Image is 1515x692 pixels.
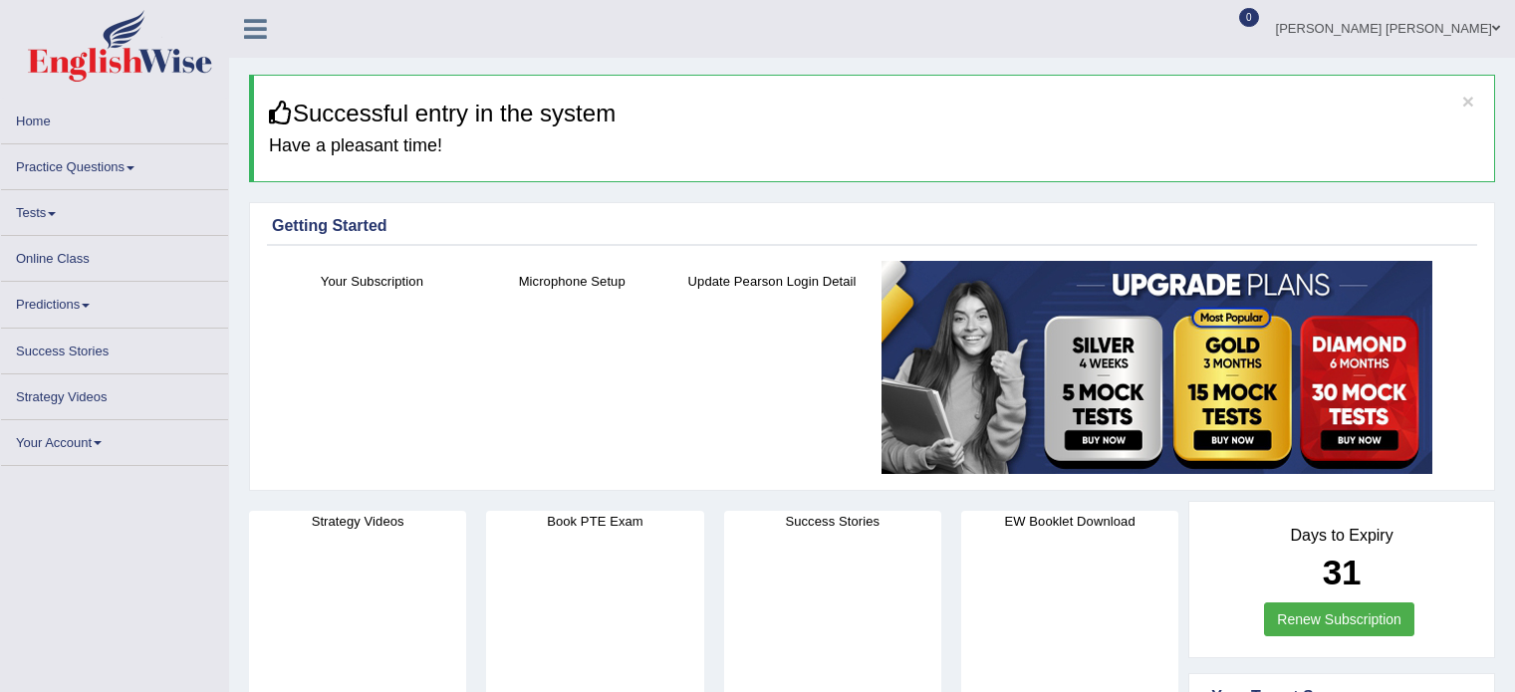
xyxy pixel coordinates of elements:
a: Your Account [1,420,228,459]
a: Tests [1,190,228,229]
a: Strategy Videos [1,374,228,413]
a: Practice Questions [1,144,228,183]
h4: Book PTE Exam [486,511,703,532]
a: Home [1,99,228,137]
button: × [1462,91,1474,112]
span: 0 [1239,8,1259,27]
h3: Successful entry in the system [269,101,1479,126]
img: small5.jpg [882,261,1432,474]
div: Getting Started [272,214,1472,238]
a: Success Stories [1,329,228,367]
h4: Update Pearson Login Detail [682,271,863,292]
h4: EW Booklet Download [961,511,1178,532]
h4: Your Subscription [282,271,462,292]
a: Online Class [1,236,228,275]
h4: Strategy Videos [249,511,466,532]
h4: Success Stories [724,511,941,532]
h4: Have a pleasant time! [269,136,1479,156]
h4: Days to Expiry [1211,527,1472,545]
b: 31 [1323,553,1362,591]
h4: Microphone Setup [482,271,662,292]
a: Renew Subscription [1264,602,1414,636]
a: Predictions [1,282,228,321]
